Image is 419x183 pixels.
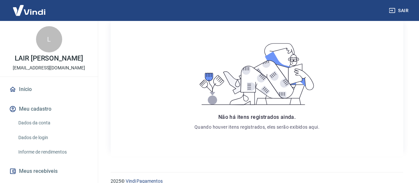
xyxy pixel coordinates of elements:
p: [EMAIL_ADDRESS][DOMAIN_NAME] [13,64,85,71]
button: Meu cadastro [8,102,90,116]
button: Meus recebíveis [8,164,90,178]
div: L [36,26,62,52]
a: Início [8,82,90,97]
a: Dados de login [16,131,90,144]
a: Dados da conta [16,116,90,130]
p: LAIR [PERSON_NAME] [15,55,83,62]
span: Não há itens registrados ainda. [218,114,296,120]
button: Sair [388,5,411,17]
img: Vindi [8,0,50,20]
a: Informe de rendimentos [16,145,90,159]
p: Quando houver itens registrados, eles serão exibidos aqui. [194,124,319,130]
